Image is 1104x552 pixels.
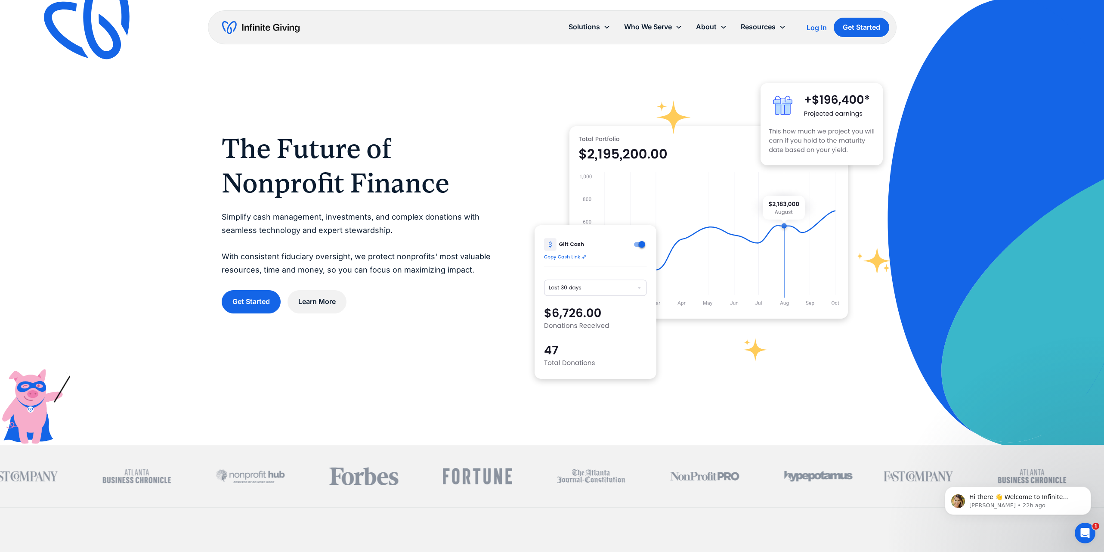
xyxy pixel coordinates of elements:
div: Solutions [569,21,600,33]
div: Solutions [562,18,617,36]
a: home [222,21,300,34]
div: Who We Serve [617,18,689,36]
div: About [689,18,734,36]
img: donation software for nonprofits [535,225,656,379]
img: nonprofit donation platform [569,126,848,319]
a: Learn More [288,290,346,313]
iframe: Intercom live chat [1075,523,1095,543]
img: fundraising star [857,247,891,274]
div: Resources [734,18,793,36]
p: Simplify cash management, investments, and complex donations with seamless technology and expert ... [222,211,500,276]
h1: The Future of Nonprofit Finance [222,131,500,200]
div: Who We Serve [624,21,672,33]
a: Get Started [222,290,281,313]
div: Log In [807,24,827,31]
a: Log In [807,22,827,33]
div: Resources [741,21,776,33]
iframe: Intercom notifications message [932,468,1104,529]
a: Get Started [834,18,889,37]
span: 1 [1092,523,1099,530]
div: About [696,21,717,33]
